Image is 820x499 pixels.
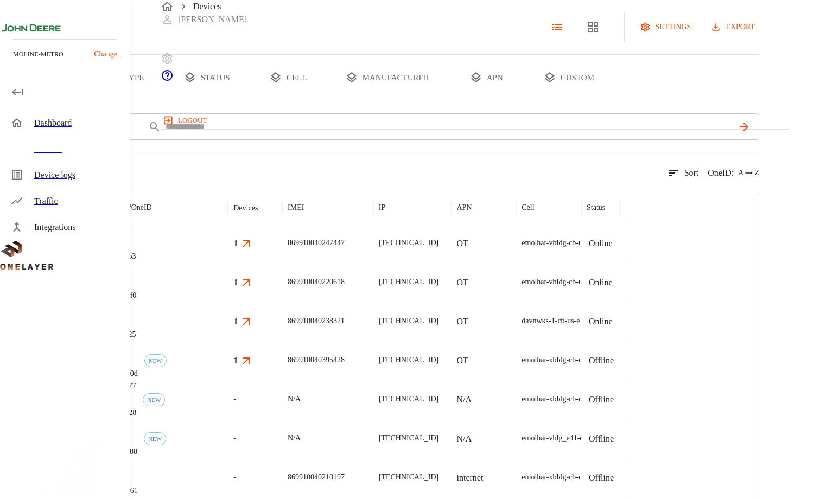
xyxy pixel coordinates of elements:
a: onelayer-support [161,74,174,84]
p: [TECHNICAL_ID] [379,472,438,483]
p: Sort [684,167,699,180]
span: Support Portal [161,74,174,84]
p: OT [457,354,468,367]
p: [TECHNICAL_ID] [379,238,438,248]
span: davnwks-1-cb-us-eNB493850 [522,317,613,325]
p: Offline [589,471,614,484]
p: Offline [589,393,614,406]
div: emolhar-vbldg-cb-us-eNB493830 #DH240725611::NOKIA::ASIB [522,277,723,287]
a: logout [161,112,790,129]
p: OT [457,315,468,328]
h3: 1 [233,315,238,328]
p: Offline [589,354,614,367]
p: Online [589,315,613,328]
div: emolhar-xbldg-cb-us-eNB493831 #DH240725609::NOKIA::ASIB [522,355,723,366]
p: 869910040220618 [288,277,345,287]
p: internet [457,471,484,484]
span: NEW [144,436,166,442]
p: [TECHNICAL_ID] [379,316,438,327]
span: Z [754,168,759,178]
span: emolhar-vbldg-cb-us-eNB493830 [522,239,624,247]
p: OT [457,276,468,289]
span: - [233,394,236,405]
p: N/A [288,394,301,405]
p: N/A [457,432,472,445]
span: emolhar-xbldg-cb-us-eNB493831 [522,395,624,403]
p: OneID : [708,167,734,180]
p: Online [589,237,613,250]
p: Status [587,202,605,213]
span: emolhar-vbldg-cb-us-eNB493830 [522,278,624,286]
p: IP [379,202,385,213]
div: emolhar-vbldg-cb-us-eNB493830 #DH240725611::NOKIA::ASIB [522,238,723,248]
p: 869910040395428 [288,355,345,366]
h3: 1 [233,354,238,367]
p: [TECHNICAL_ID] [379,355,438,366]
span: emolhar-xbldg-cb-us-eNB493831 [522,473,624,481]
p: 869910040210197 [288,472,345,483]
p: Online [589,276,613,289]
p: [TECHNICAL_ID] [379,394,438,405]
p: N/A [288,433,301,444]
span: NEW [143,396,164,403]
span: A [738,168,743,178]
div: emolhar-vblg_e41-ca-us-eNB432538 #EB211210933::NOKIA::FW2QQD [522,433,747,444]
p: OT [457,237,468,250]
div: emolhar-xbldg-cb-us-eNB493831 #DH240725609::NOKIA::ASIB [522,394,723,405]
p: APN [457,202,472,213]
span: NEW [145,357,166,364]
h3: 1 [233,237,238,250]
p: [TECHNICAL_ID] [379,277,438,287]
p: IMEI [288,202,304,213]
button: logout [161,112,211,129]
span: emolhar-vblg_e41-ca-us-eNB432538 [522,434,635,442]
span: # OneID [128,203,152,212]
p: 869910040247447 [288,238,345,248]
div: Devices [233,204,258,213]
p: [PERSON_NAME] [178,13,247,26]
p: [TECHNICAL_ID] [379,433,438,444]
p: Offline [589,432,614,445]
span: - [233,433,236,444]
span: emolhar-xbldg-cb-us-eNB493831 [522,356,624,364]
div: First seen: 09/10/2025 01:18:28 PM [144,432,166,445]
div: First seen: 09/30/2025 05:40:42 AM [144,354,167,367]
h3: 1 [233,276,238,289]
div: emolhar-xbldg-cb-us-eNB493831 #DH240725609::NOKIA::ASIB [522,472,723,483]
div: First seen: 09/29/2025 10:26:40 AM [143,393,165,406]
p: N/A [457,393,472,406]
span: - [233,472,236,483]
p: Cell [522,202,534,213]
p: 869910040238321 [288,316,345,327]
